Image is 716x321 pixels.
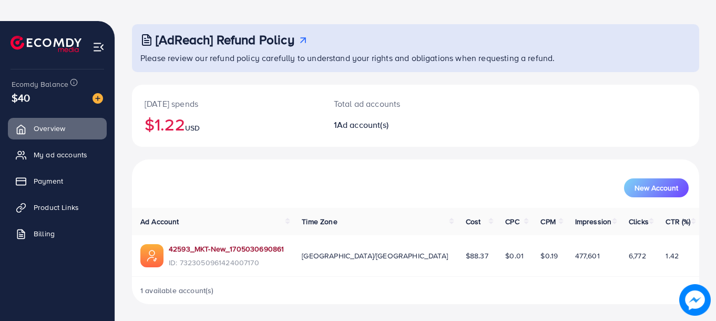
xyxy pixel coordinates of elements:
[12,79,68,89] span: Ecomdy Balance
[679,284,711,316] img: image
[34,149,87,160] span: My ad accounts
[666,216,690,227] span: CTR (%)
[140,52,693,64] p: Please review our refund policy carefully to understand your rights and obligations when requesti...
[302,250,448,261] span: [GEOGRAPHIC_DATA]/[GEOGRAPHIC_DATA]
[540,216,555,227] span: CPM
[34,202,79,213] span: Product Links
[334,120,451,130] h2: 1
[624,178,689,197] button: New Account
[169,257,284,268] span: ID: 7323050961424007170
[334,97,451,110] p: Total ad accounts
[505,216,519,227] span: CPC
[140,216,179,227] span: Ad Account
[666,250,679,261] span: 1.42
[337,119,388,131] span: Ad account(s)
[629,216,649,227] span: Clicks
[8,197,107,218] a: Product Links
[8,223,107,244] a: Billing
[145,97,309,110] p: [DATE] spends
[8,118,107,139] a: Overview
[156,32,294,47] h3: [AdReach] Refund Policy
[635,184,678,192] span: New Account
[540,250,558,261] span: $0.19
[466,216,481,227] span: Cost
[185,123,200,133] span: USD
[93,41,105,53] img: menu
[34,228,55,239] span: Billing
[34,176,63,186] span: Payment
[12,90,30,105] span: $40
[575,250,600,261] span: 477,601
[629,250,646,261] span: 6,772
[93,93,103,104] img: image
[11,36,81,52] img: logo
[140,244,163,267] img: ic-ads-acc.e4c84228.svg
[34,123,65,134] span: Overview
[575,216,612,227] span: Impression
[140,285,214,296] span: 1 available account(s)
[8,170,107,192] a: Payment
[466,250,488,261] span: $88.37
[169,244,284,254] a: 42593_MKT-New_1705030690861
[145,114,309,134] h2: $1.22
[505,250,524,261] span: $0.01
[8,144,107,165] a: My ad accounts
[302,216,337,227] span: Time Zone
